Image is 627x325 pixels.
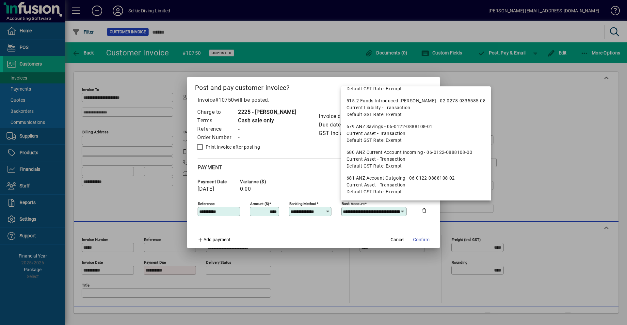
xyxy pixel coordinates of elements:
[346,182,406,188] span: Current Asset - Transaction
[289,201,316,206] mat-label: Banking method
[413,236,429,243] span: Confirm
[346,156,406,163] span: Current Asset - Transaction
[238,108,296,116] td: 2225 - [PERSON_NAME]
[318,112,379,121] td: Invoice date
[346,85,402,92] span: Default GST Rate: Exempt
[204,144,260,150] label: Print invoice after posting
[195,234,233,245] button: Add payment
[341,121,491,146] mat-option: 679 ANZ Savings - 06-0122-0888108-01
[391,236,404,243] span: Cancel
[197,108,238,116] td: Charge to
[341,95,491,121] mat-option: 515.2 Funds Introduced Nate - 02-0278-0335585-08
[197,116,238,125] td: Terms
[215,97,234,103] span: #10750
[346,163,402,170] span: Default GST Rate: Exempt
[240,179,279,184] span: Variance ($)
[346,149,486,156] div: 680 ANZ Current Account Incoming - 06-0122-0888108-00
[318,121,379,129] td: Due date
[387,234,408,245] button: Cancel
[341,146,491,172] mat-option: 680 ANZ Current Account Incoming - 06-0122-0888108-00
[187,77,440,96] h2: Post and pay customer invoice?
[346,175,486,182] div: 681 ANZ Account Outgoing - 06-0122-0888108-02
[198,179,237,184] span: Payment date
[238,116,296,125] td: Cash sale only
[198,164,222,170] span: Payment
[346,111,402,118] span: Default GST Rate: Exempt
[240,186,251,192] span: 0.00
[318,129,379,138] td: GST inclusive amount
[410,234,432,245] button: Confirm
[203,237,231,242] span: Add payment
[197,133,238,142] td: Order Number
[195,96,432,104] p: Invoice will be posted .
[346,123,486,130] div: 679 ANZ Savings - 06-0122-0888108-01
[238,125,296,133] td: -
[346,97,486,104] div: 515.2 Funds Introduced [PERSON_NAME] - 02-0278-0335585-08
[341,172,491,198] mat-option: 681 ANZ Account Outgoing - 06-0122-0888108-02
[238,133,296,142] td: -
[346,104,410,111] span: Current Liability - Transaction
[342,201,365,206] mat-label: Bank Account
[346,130,406,137] span: Current Asset - Transaction
[197,125,238,133] td: Reference
[346,188,402,195] span: Default GST Rate: Exempt
[346,137,402,144] span: Default GST Rate: Exempt
[250,201,269,206] mat-label: Amount ($)
[198,201,215,206] mat-label: Reference
[198,186,214,192] span: [DATE]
